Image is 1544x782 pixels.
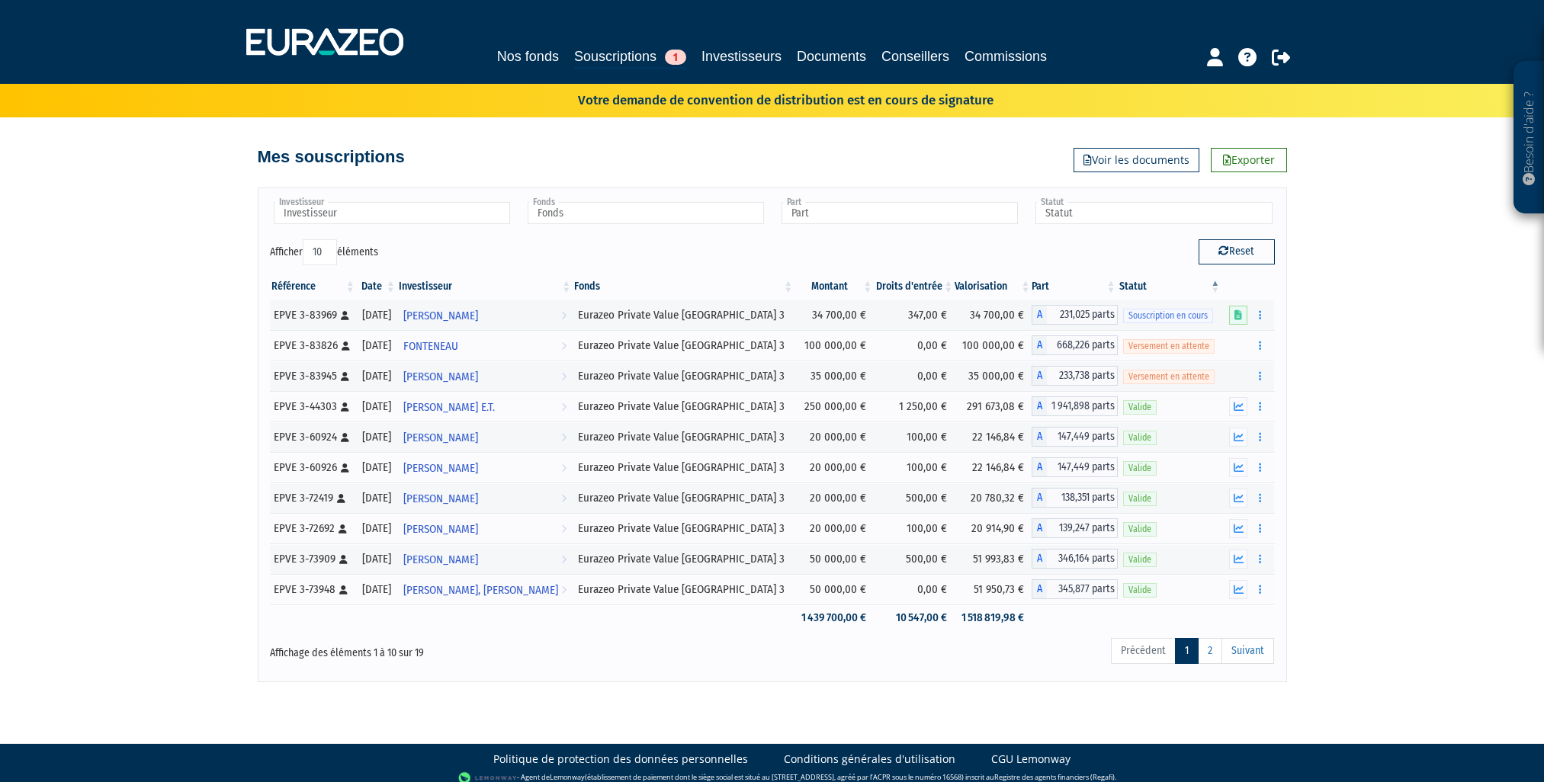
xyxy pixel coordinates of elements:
i: Voir l'investisseur [561,485,567,513]
td: 34 700,00 € [794,300,874,330]
th: Investisseur: activer pour trier la colonne par ordre croissant [397,274,573,300]
div: Eurazeo Private Value [GEOGRAPHIC_DATA] 3 [578,307,789,323]
a: Registre des agents financiers (Regafi) [994,772,1115,782]
a: [PERSON_NAME] [397,482,573,513]
a: Commissions [965,46,1047,67]
td: 100 000,00 € [955,330,1032,361]
td: 20 000,00 € [794,482,874,513]
span: A [1032,457,1047,477]
a: Exporter [1211,148,1287,172]
select: Afficheréléments [303,239,337,265]
span: 668,226 parts [1047,335,1117,355]
span: 147,449 parts [1047,457,1117,477]
span: A [1032,305,1047,325]
div: Eurazeo Private Value [GEOGRAPHIC_DATA] 3 [578,582,789,598]
span: 346,164 parts [1047,549,1117,569]
div: A - Eurazeo Private Value Europe 3 [1032,518,1117,538]
a: Voir les documents [1074,148,1199,172]
td: 100,00 € [874,513,955,543]
span: A [1032,427,1047,447]
td: 35 000,00 € [955,361,1032,391]
div: [DATE] [362,460,392,476]
span: A [1032,396,1047,416]
i: Voir l'investisseur [561,515,567,543]
td: 500,00 € [874,482,955,513]
th: Part: activer pour trier la colonne par ordre croissant [1032,274,1117,300]
a: Suivant [1221,638,1274,664]
td: 34 700,00 € [955,300,1032,330]
td: 100,00 € [874,421,955,452]
span: Souscription en cours [1123,309,1213,323]
td: 347,00 € [874,300,955,330]
i: [Français] Personne physique [339,555,348,564]
td: 20 000,00 € [794,513,874,543]
i: [Français] Personne physique [339,524,347,534]
span: 147,449 parts [1047,427,1117,447]
span: Valide [1123,553,1157,567]
div: EPVE 3-60924 [274,429,351,445]
i: Voir l'investisseur [561,454,567,482]
img: 1732889491-logotype_eurazeo_blanc_rvb.png [246,28,403,56]
span: [PERSON_NAME] [403,424,478,452]
td: 35 000,00 € [794,361,874,391]
i: [Français] Personne physique [341,402,349,412]
div: Affichage des éléments 1 à 10 sur 19 [270,636,676,661]
span: A [1032,488,1047,508]
span: Valide [1123,492,1157,506]
div: [DATE] [362,521,392,537]
i: Voir l'investisseur [561,546,567,574]
td: 20 780,32 € [955,482,1032,513]
div: [DATE] [362,582,392,598]
i: [Français] Personne physique [341,311,349,320]
div: EPVE 3-83945 [274,368,351,384]
span: 231,025 parts [1047,305,1117,325]
div: A - Eurazeo Private Value Europe 3 [1032,396,1117,416]
i: [Français] Personne physique [341,372,349,381]
span: [PERSON_NAME] [403,546,478,574]
div: A - Eurazeo Private Value Europe 3 [1032,579,1117,599]
a: [PERSON_NAME] [397,513,573,543]
span: A [1032,518,1047,538]
td: 50 000,00 € [794,574,874,604]
a: [PERSON_NAME] E.T. [397,391,573,421]
a: Souscriptions1 [574,46,686,69]
a: FONTENEAU [397,330,573,361]
span: [PERSON_NAME] [403,454,478,482]
span: 138,351 parts [1047,488,1117,508]
a: CGU Lemonway [991,752,1071,767]
a: 2 [1198,638,1222,664]
div: [DATE] [362,368,392,384]
th: Montant: activer pour trier la colonne par ordre croissant [794,274,874,300]
td: 0,00 € [874,330,955,361]
div: Eurazeo Private Value [GEOGRAPHIC_DATA] 3 [578,338,789,354]
a: Conseillers [881,46,949,67]
span: Valide [1123,522,1157,537]
div: [DATE] [362,307,392,323]
div: EPVE 3-73909 [274,551,351,567]
a: [PERSON_NAME] [397,300,573,330]
div: Eurazeo Private Value [GEOGRAPHIC_DATA] 3 [578,399,789,415]
a: [PERSON_NAME] [397,361,573,391]
a: Documents [797,46,866,67]
i: Voir l'investisseur [561,424,567,452]
div: EPVE 3-72419 [274,490,351,506]
span: [PERSON_NAME], [PERSON_NAME] [403,576,558,604]
td: 250 000,00 € [794,391,874,421]
td: 20 000,00 € [794,421,874,452]
div: [DATE] [362,338,392,354]
th: Valorisation: activer pour trier la colonne par ordre croissant [955,274,1032,300]
td: 500,00 € [874,543,955,574]
label: Afficher éléments [270,239,378,265]
i: [Français] Personne physique [339,585,348,595]
div: A - Eurazeo Private Value Europe 3 [1032,335,1117,355]
a: [PERSON_NAME] [397,421,573,452]
td: 0,00 € [874,574,955,604]
td: 20 000,00 € [794,452,874,482]
i: Voir l'investisseur [561,302,567,330]
div: [DATE] [362,551,392,567]
div: EPVE 3-72692 [274,521,351,537]
td: 100 000,00 € [794,330,874,361]
span: Valide [1123,400,1157,415]
th: Référence : activer pour trier la colonne par ordre croissant [270,274,357,300]
div: EPVE 3-44303 [274,399,351,415]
